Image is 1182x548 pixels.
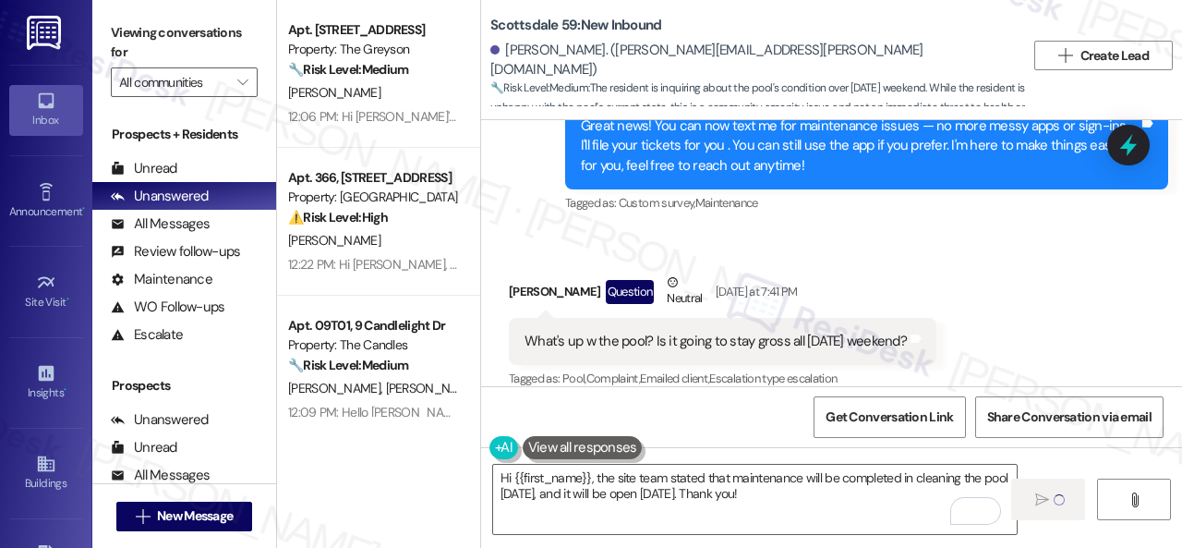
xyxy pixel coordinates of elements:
i:  [1058,48,1072,63]
span: Maintenance [695,195,758,211]
button: Share Conversation via email [975,396,1164,438]
a: Insights • [9,358,83,408]
textarea: To enrich screen reader interactions, please activate Accessibility in Grammarly extension settings [493,465,1017,534]
span: • [66,293,69,306]
div: [DATE] at 7:41 PM [711,282,798,301]
a: Site Visit • [9,267,83,317]
strong: 🔧 Risk Level: Medium [288,357,408,373]
label: Viewing conversations for [111,18,258,67]
div: Apt. [STREET_ADDRESS] [288,20,459,40]
strong: 🔧 Risk Level: Medium [288,61,408,78]
div: WO Follow-ups [111,298,224,317]
i:  [1035,493,1049,507]
span: Custom survey , [619,195,695,211]
input: All communities [119,67,228,97]
div: [PERSON_NAME]. ([PERSON_NAME][EMAIL_ADDRESS][PERSON_NAME][DOMAIN_NAME]) [490,41,1011,80]
i:  [1128,493,1141,507]
div: Tagged as: [565,189,1168,216]
div: Great news! You can now text me for maintenance issues — no more messy apps or sign-ins. I'll fil... [581,116,1139,176]
div: Apt. 366, [STREET_ADDRESS] [288,168,459,188]
img: ResiDesk Logo [27,16,65,50]
div: Maintenance [111,270,212,289]
span: Escalation type escalation [709,371,837,386]
button: Create Lead [1034,41,1173,70]
div: Tagged as: [509,365,936,392]
div: Unread [111,438,177,457]
a: Inbox [9,85,83,135]
div: Property: The Greyson [288,40,459,59]
span: : The resident is inquiring about the pool's condition over [DATE] weekend. While the resident is... [490,79,1025,138]
span: Create Lead [1080,46,1149,66]
span: • [64,384,66,396]
span: New Message [157,506,233,526]
div: Prospects + Residents [92,125,276,144]
button: Get Conversation Link [814,396,965,438]
span: [PERSON_NAME] [288,380,386,396]
div: Review follow-ups [111,242,240,262]
span: Get Conversation Link [826,408,953,427]
strong: ⚠️ Risk Level: High [288,209,388,225]
div: Unread [111,159,177,178]
div: Escalate [111,325,183,345]
div: Neutral [663,273,706,311]
a: Buildings [9,448,83,498]
span: Emailed client , [640,371,709,386]
div: Property: The Candles [288,335,459,355]
span: [PERSON_NAME] [288,232,380,249]
span: • [82,202,85,215]
div: What's up w the pool? Is it going to stay gross all [DATE] weekend? [525,332,907,351]
i:  [237,75,247,90]
div: [PERSON_NAME] [509,273,936,318]
span: Complaint , [586,371,641,386]
div: Property: [GEOGRAPHIC_DATA] [288,188,459,207]
div: All Messages [111,466,210,485]
div: Apt. 09T01, 9 Candlelight Dr [288,316,459,335]
div: Question [606,280,655,303]
span: [PERSON_NAME] [288,84,380,101]
span: Share Conversation via email [987,408,1152,427]
div: Unanswered [111,187,209,206]
span: Pool , [562,371,586,386]
div: Unanswered [111,410,209,430]
div: Prospects [92,376,276,396]
strong: 🔧 Risk Level: Medium [490,80,588,95]
i:  [136,509,150,524]
button: New Message [116,502,253,531]
span: [PERSON_NAME] [386,380,478,396]
b: Scottsdale 59: New Inbound [490,16,661,35]
div: All Messages [111,214,210,234]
